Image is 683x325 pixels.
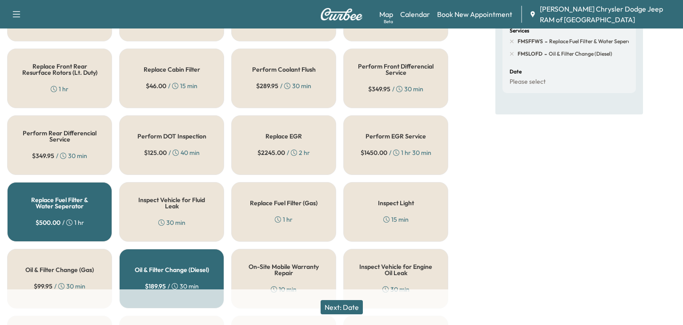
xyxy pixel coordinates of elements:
[547,38,639,45] span: Replace Fuel Filter & Water Seperator
[379,9,393,20] a: MapBeta
[510,78,546,86] p: Please select
[32,151,54,160] span: $ 349.95
[144,148,167,157] span: $ 125.00
[145,282,166,291] span: $ 189.95
[361,148,431,157] div: / 1 hr 30 min
[400,9,430,20] a: Calendar
[256,81,311,90] div: / 30 min
[358,63,434,76] h5: Perform Front Differencial Service
[383,215,409,224] div: 15 min
[22,197,97,209] h5: Replace Fuel Filter & Water Seperator
[265,133,302,139] h5: Replace EGR
[22,130,97,142] h5: Perform Rear Differencial Service
[146,81,197,90] div: / 15 min
[257,148,310,157] div: / 2 hr
[36,218,60,227] span: $ 500.00
[378,200,414,206] h5: Inspect Light
[25,267,94,273] h5: Oil & Filter Change (Gas)
[368,85,423,93] div: / 30 min
[22,63,97,76] h5: Replace Front Rear Resurface Rotors (Lt. Duty)
[368,85,390,93] span: $ 349.95
[384,18,393,25] div: Beta
[361,148,387,157] span: $ 1450.00
[321,300,363,314] button: Next: Date
[137,133,206,139] h5: Perform DOT Inspection
[146,81,166,90] span: $ 46.00
[246,264,321,276] h5: On-Site Mobile Warranty Repair
[518,38,543,45] span: FMSFFWS
[32,151,87,160] div: / 30 min
[518,50,542,57] span: FMSLOFD
[256,81,278,90] span: $ 289.95
[144,148,200,157] div: / 40 min
[34,282,85,291] div: / 30 min
[158,218,185,227] div: 30 min
[145,282,199,291] div: / 30 min
[252,66,316,73] h5: Perform Coolant Flush
[51,85,68,93] div: 1 hr
[135,267,209,273] h5: Oil & Filter Change (Diesel)
[547,50,612,57] span: Oil & Filter Change (Diesel)
[134,197,209,209] h5: Inspect Vehicle for Fluid Leak
[358,264,434,276] h5: Inspect Vehicle for Engine Oil Leak
[382,285,410,294] div: 30 min
[144,66,200,73] h5: Replace Cabin Filter
[320,8,363,20] img: Curbee Logo
[250,200,317,206] h5: Replace Fuel Filter (Gas)
[271,285,297,294] div: 10 min
[34,282,52,291] span: $ 99.95
[540,4,676,25] span: [PERSON_NAME] Chrysler Dodge Jeep RAM of [GEOGRAPHIC_DATA]
[542,49,547,58] span: -
[366,133,426,139] h5: Perform EGR Service
[510,28,529,33] h6: Services
[275,215,293,224] div: 1 hr
[510,69,522,74] h6: Date
[437,9,512,20] a: Book New Appointment
[543,37,547,46] span: -
[257,148,285,157] span: $ 2245.00
[36,218,84,227] div: / 1 hr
